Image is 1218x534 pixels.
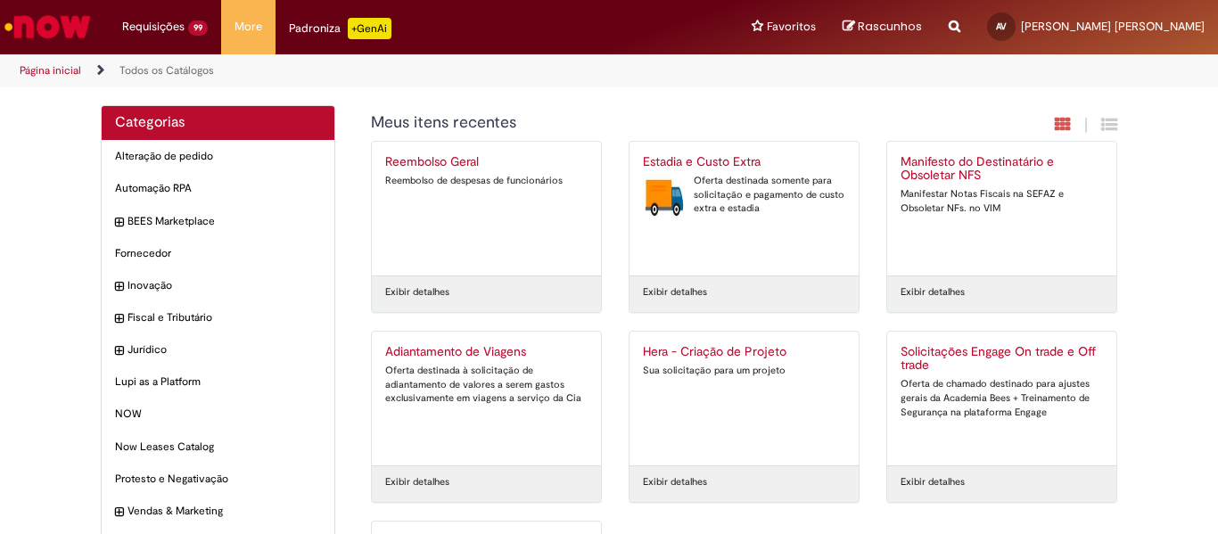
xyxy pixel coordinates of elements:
[630,332,859,465] a: Hera - Criação de Projeto Sua solicitação para um projeto
[643,345,845,359] h2: Hera - Criação de Projeto
[630,142,859,275] a: Estadia e Custo Extra Estadia e Custo Extra Oferta destinada somente para solicitação e pagamento...
[901,285,965,300] a: Exibir detalhes
[643,364,845,378] div: Sua solicitação para um projeto
[128,342,321,357] span: Jurídico
[901,345,1103,374] h2: Solicitações Engage On trade e Off trade
[372,332,601,465] a: Adiantamento de Viagens Oferta destinada à solicitação de adiantamento de valores a serem gastos ...
[901,377,1103,419] div: Oferta de chamado destinado para ajustes gerais da Academia Bees + Treinamento de Segurança na pl...
[858,18,922,35] span: Rascunhos
[102,366,334,398] div: Lupi as a Platform
[1055,116,1071,133] i: Exibição em cartão
[115,246,321,261] span: Fornecedor
[385,155,588,169] h2: Reembolso Geral
[102,398,334,431] div: NOW
[115,278,123,296] i: expandir categoria Inovação
[901,187,1103,215] div: Manifestar Notas Fiscais na SEFAZ e Obsoletar NFs. no VIM
[128,310,321,325] span: Fiscal e Tributário
[1084,115,1088,136] span: |
[115,342,123,360] i: expandir categoria Jurídico
[901,155,1103,184] h2: Manifesto do Destinatário e Obsoletar NFS
[372,142,601,275] a: Reembolso Geral Reembolso de despesas de funcionários
[385,345,588,359] h2: Adiantamento de Viagens
[115,214,123,232] i: expandir categoria BEES Marketplace
[2,9,94,45] img: ServiceNow
[13,54,799,87] ul: Trilhas de página
[102,301,334,334] div: expandir categoria Fiscal e Tributário Fiscal e Tributário
[385,174,588,188] div: Reembolso de despesas de funcionários
[767,18,816,36] span: Favoritos
[1021,19,1205,34] span: [PERSON_NAME] [PERSON_NAME]
[643,155,845,169] h2: Estadia e Custo Extra
[102,172,334,205] div: Automação RPA
[643,475,707,489] a: Exibir detalhes
[1101,116,1117,133] i: Exibição de grade
[371,114,925,132] h1: {"description":"","title":"Meus itens recentes"} Categoria
[348,18,391,39] p: +GenAi
[102,495,334,528] div: expandir categoria Vendas & Marketing Vendas & Marketing
[119,63,214,78] a: Todos os Catálogos
[102,140,334,173] div: Alteração de pedido
[20,63,81,78] a: Página inicial
[102,431,334,464] div: Now Leases Catalog
[115,374,321,390] span: Lupi as a Platform
[102,333,334,366] div: expandir categoria Jurídico Jurídico
[115,310,123,328] i: expandir categoria Fiscal e Tributário
[385,364,588,406] div: Oferta destinada à solicitação de adiantamento de valores a serem gastos exclusivamente em viagen...
[643,174,685,218] img: Estadia e Custo Extra
[887,332,1116,465] a: Solicitações Engage On trade e Off trade Oferta de chamado destinado para ajustes gerais da Acade...
[643,285,707,300] a: Exibir detalhes
[102,269,334,302] div: expandir categoria Inovação Inovação
[115,504,123,522] i: expandir categoria Vendas & Marketing
[102,205,334,238] div: expandir categoria BEES Marketplace BEES Marketplace
[115,181,321,196] span: Automação RPA
[887,142,1116,275] a: Manifesto do Destinatário e Obsoletar NFS Manifestar Notas Fiscais na SEFAZ e Obsoletar NFs. no VIM
[643,174,845,216] div: Oferta destinada somente para solicitação e pagamento de custo extra e estadia
[188,21,208,36] span: 99
[843,19,922,36] a: Rascunhos
[115,149,321,164] span: Alteração de pedido
[115,115,321,131] h2: Categorias
[122,18,185,36] span: Requisições
[128,278,321,293] span: Inovação
[102,237,334,270] div: Fornecedor
[385,285,449,300] a: Exibir detalhes
[115,407,321,422] span: NOW
[901,475,965,489] a: Exibir detalhes
[128,214,321,229] span: BEES Marketplace
[102,463,334,496] div: Protesto e Negativação
[235,18,262,36] span: More
[128,504,321,519] span: Vendas & Marketing
[115,440,321,455] span: Now Leases Catalog
[996,21,1007,32] span: AV
[385,475,449,489] a: Exibir detalhes
[115,472,321,487] span: Protesto e Negativação
[289,18,391,39] div: Padroniza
